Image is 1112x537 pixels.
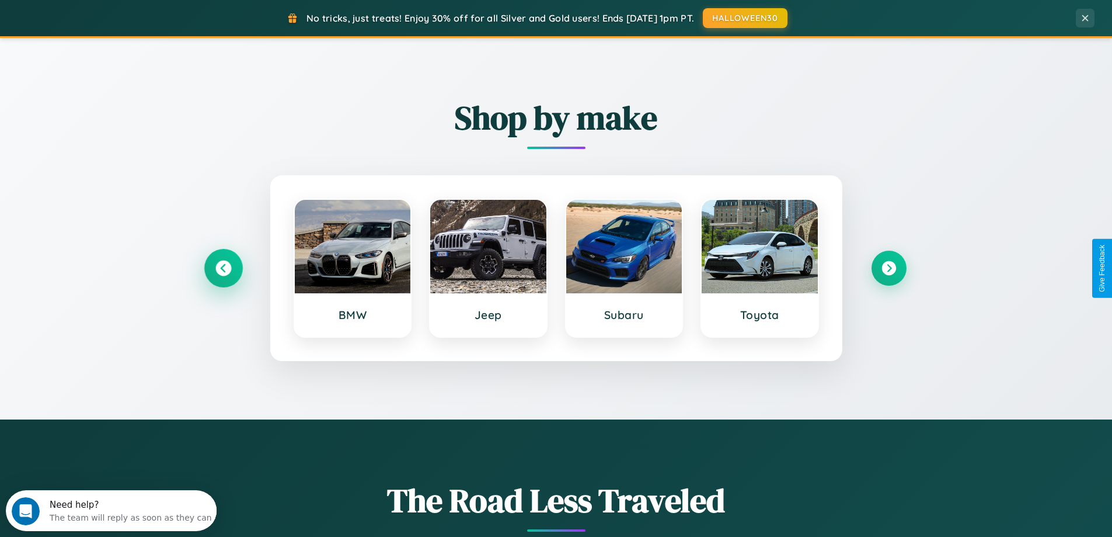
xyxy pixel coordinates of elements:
h3: BMW [306,308,399,322]
h3: Jeep [442,308,535,322]
h2: Shop by make [206,95,907,140]
div: Need help? [44,10,206,19]
button: HALLOWEEN30 [703,8,787,28]
h3: Subaru [578,308,671,322]
h1: The Road Less Traveled [206,478,907,523]
iframe: Intercom live chat [12,497,40,525]
div: The team will reply as soon as they can [44,19,206,32]
span: No tricks, just treats! Enjoy 30% off for all Silver and Gold users! Ends [DATE] 1pm PT. [306,12,694,24]
h3: Toyota [713,308,806,322]
iframe: Intercom live chat discovery launcher [6,490,217,531]
div: Give Feedback [1098,245,1106,292]
div: Open Intercom Messenger [5,5,217,37]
